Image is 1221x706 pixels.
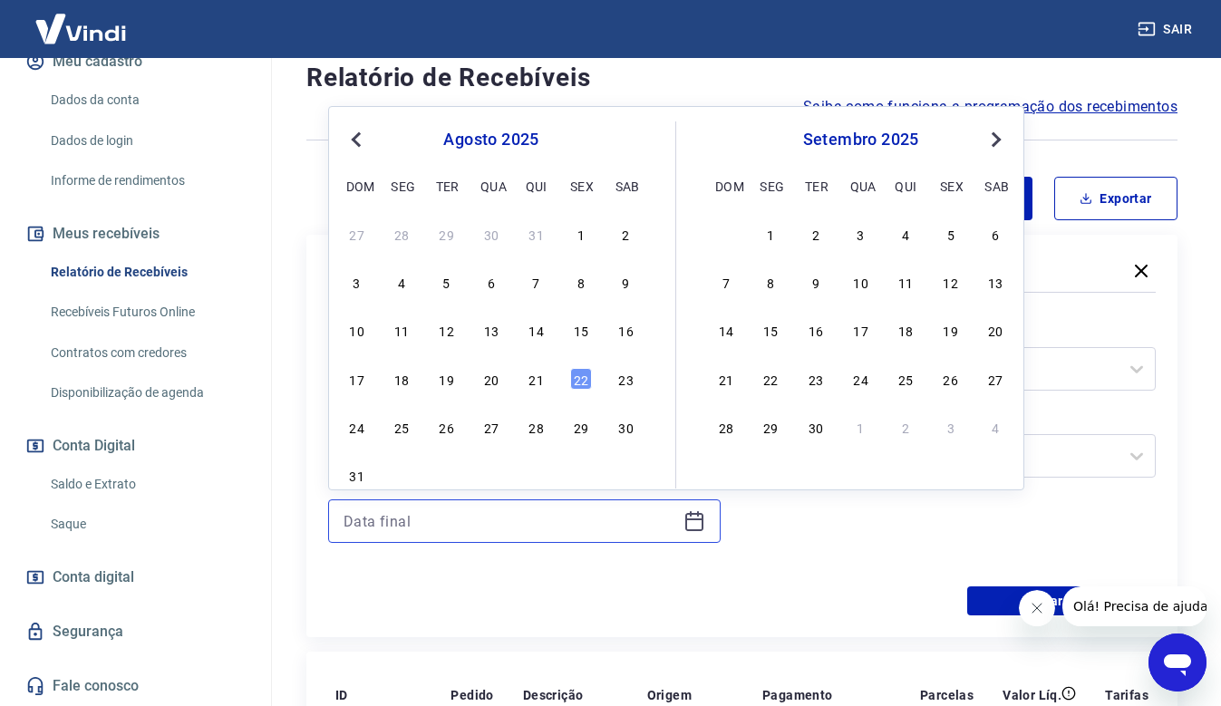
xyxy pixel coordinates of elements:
button: Meus recebíveis [22,214,249,254]
div: Choose segunda-feira, 11 de agosto de 2025 [391,319,412,341]
div: Choose quinta-feira, 7 de agosto de 2025 [526,271,548,293]
div: Choose domingo, 3 de agosto de 2025 [346,271,368,293]
input: Data final [344,508,676,535]
p: Parcelas [920,686,974,704]
a: Informe de rendimentos [44,162,249,199]
div: Choose sexta-feira, 3 de outubro de 2025 [940,416,962,438]
a: Saque [44,506,249,543]
div: sab [615,175,637,197]
div: Choose domingo, 31 de agosto de 2025 [346,464,368,486]
button: Exportar [1054,177,1177,220]
div: Choose quarta-feira, 30 de julho de 2025 [480,223,502,245]
div: Choose domingo, 31 de agosto de 2025 [715,223,737,245]
div: Choose terça-feira, 16 de setembro de 2025 [805,319,827,341]
a: Fale conosco [22,666,249,706]
a: Saldo e Extrato [44,466,249,503]
div: sex [940,175,962,197]
div: qui [526,175,548,197]
div: Choose domingo, 24 de agosto de 2025 [346,416,368,438]
button: Meu cadastro [22,42,249,82]
div: Choose terça-feira, 2 de setembro de 2025 [436,464,458,486]
div: Choose sábado, 2 de agosto de 2025 [615,223,637,245]
div: Choose sexta-feira, 1 de agosto de 2025 [570,223,592,245]
div: seg [391,175,412,197]
a: Disponibilização de agenda [44,374,249,411]
div: Choose sábado, 13 de setembro de 2025 [984,271,1006,293]
p: Pedido [451,686,493,704]
div: Choose quarta-feira, 3 de setembro de 2025 [480,464,502,486]
div: Choose sábado, 4 de outubro de 2025 [984,416,1006,438]
button: Next Month [985,129,1007,150]
div: Choose terça-feira, 9 de setembro de 2025 [805,271,827,293]
div: Choose domingo, 28 de setembro de 2025 [715,416,737,438]
div: sex [570,175,592,197]
div: Choose quinta-feira, 28 de agosto de 2025 [526,416,548,438]
button: Conta Digital [22,426,249,466]
div: Choose segunda-feira, 4 de agosto de 2025 [391,271,412,293]
div: Choose domingo, 14 de setembro de 2025 [715,319,737,341]
a: Contratos com credores [44,334,249,372]
p: Descrição [523,686,584,704]
h4: Relatório de Recebíveis [306,60,1177,96]
span: Olá! Precisa de ajuda? [11,13,152,27]
div: Choose domingo, 21 de setembro de 2025 [715,368,737,390]
div: Choose quarta-feira, 1 de outubro de 2025 [850,416,872,438]
div: Choose sábado, 6 de setembro de 2025 [984,223,1006,245]
div: sab [984,175,1006,197]
p: Pagamento [762,686,833,704]
div: seg [760,175,781,197]
div: Choose sexta-feira, 5 de setembro de 2025 [940,223,962,245]
div: Choose domingo, 17 de agosto de 2025 [346,368,368,390]
div: Choose quinta-feira, 11 de setembro de 2025 [895,271,916,293]
div: Choose segunda-feira, 8 de setembro de 2025 [760,271,781,293]
div: Choose quinta-feira, 2 de outubro de 2025 [895,416,916,438]
div: Choose sábado, 20 de setembro de 2025 [984,319,1006,341]
button: Previous Month [345,129,367,150]
div: Choose sábado, 30 de agosto de 2025 [615,416,637,438]
div: month 2025-08 [344,220,639,488]
a: Relatório de Recebíveis [44,254,249,291]
div: qui [895,175,916,197]
div: Choose terça-feira, 12 de agosto de 2025 [436,319,458,341]
div: Choose quarta-feira, 6 de agosto de 2025 [480,271,502,293]
a: Saiba como funciona a programação dos recebimentos [803,96,1177,118]
div: Choose sexta-feira, 12 de setembro de 2025 [940,271,962,293]
a: Dados da conta [44,82,249,119]
div: Choose sexta-feira, 22 de agosto de 2025 [570,368,592,390]
div: Choose terça-feira, 19 de agosto de 2025 [436,368,458,390]
div: Choose terça-feira, 23 de setembro de 2025 [805,368,827,390]
a: Conta digital [22,557,249,597]
div: Choose terça-feira, 26 de agosto de 2025 [436,416,458,438]
div: Choose quinta-feira, 14 de agosto de 2025 [526,319,548,341]
p: ID [335,686,348,704]
div: Choose quinta-feira, 4 de setembro de 2025 [526,464,548,486]
div: Choose quarta-feira, 3 de setembro de 2025 [850,223,872,245]
div: Choose terça-feira, 2 de setembro de 2025 [805,223,827,245]
div: Choose sexta-feira, 15 de agosto de 2025 [570,319,592,341]
div: ter [436,175,458,197]
div: Choose quarta-feira, 13 de agosto de 2025 [480,319,502,341]
div: Choose sábado, 6 de setembro de 2025 [615,464,637,486]
p: Valor Líq. [1003,686,1061,704]
div: Choose quarta-feira, 24 de setembro de 2025 [850,368,872,390]
div: setembro 2025 [712,129,1009,150]
button: Sair [1134,13,1199,46]
div: ter [805,175,827,197]
a: Segurança [22,612,249,652]
div: dom [346,175,368,197]
div: Choose quarta-feira, 27 de agosto de 2025 [480,416,502,438]
div: qua [480,175,502,197]
div: Choose quinta-feira, 21 de agosto de 2025 [526,368,548,390]
div: Choose sexta-feira, 19 de setembro de 2025 [940,319,962,341]
div: Choose sábado, 23 de agosto de 2025 [615,368,637,390]
p: Tarifas [1105,686,1148,704]
div: Choose domingo, 7 de setembro de 2025 [715,271,737,293]
iframe: Botão para abrir a janela de mensagens [1148,633,1206,691]
div: Choose segunda-feira, 18 de agosto de 2025 [391,368,412,390]
div: Choose terça-feira, 29 de julho de 2025 [436,223,458,245]
div: Choose quinta-feira, 4 de setembro de 2025 [895,223,916,245]
div: Choose sexta-feira, 5 de setembro de 2025 [570,464,592,486]
div: Choose segunda-feira, 29 de setembro de 2025 [760,416,781,438]
div: Choose sábado, 9 de agosto de 2025 [615,271,637,293]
